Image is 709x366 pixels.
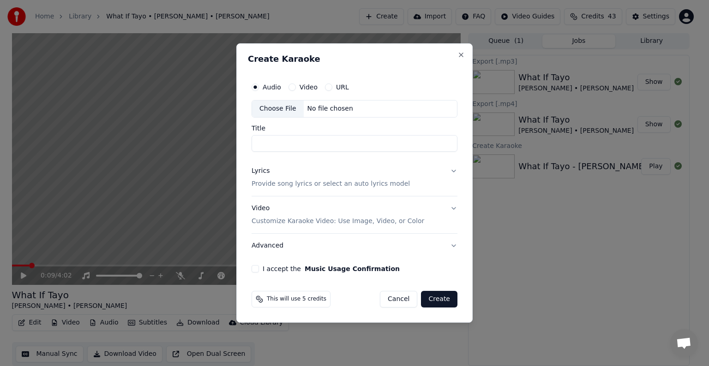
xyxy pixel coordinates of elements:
[263,266,400,272] label: I accept the
[252,166,270,176] div: Lyrics
[252,179,410,189] p: Provide song lyrics or select an auto lyrics model
[252,217,424,226] p: Customize Karaoke Video: Use Image, Video, or Color
[252,100,304,117] div: Choose File
[252,204,424,226] div: Video
[252,234,457,258] button: Advanced
[252,159,457,196] button: LyricsProvide song lyrics or select an auto lyrics model
[380,291,417,307] button: Cancel
[267,295,326,303] span: This will use 5 credits
[336,84,349,90] label: URL
[300,84,318,90] label: Video
[263,84,281,90] label: Audio
[252,125,457,131] label: Title
[304,104,357,113] div: No file chosen
[421,291,457,307] button: Create
[305,266,400,272] button: I accept the
[248,55,461,63] h2: Create Karaoke
[252,196,457,233] button: VideoCustomize Karaoke Video: Use Image, Video, or Color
